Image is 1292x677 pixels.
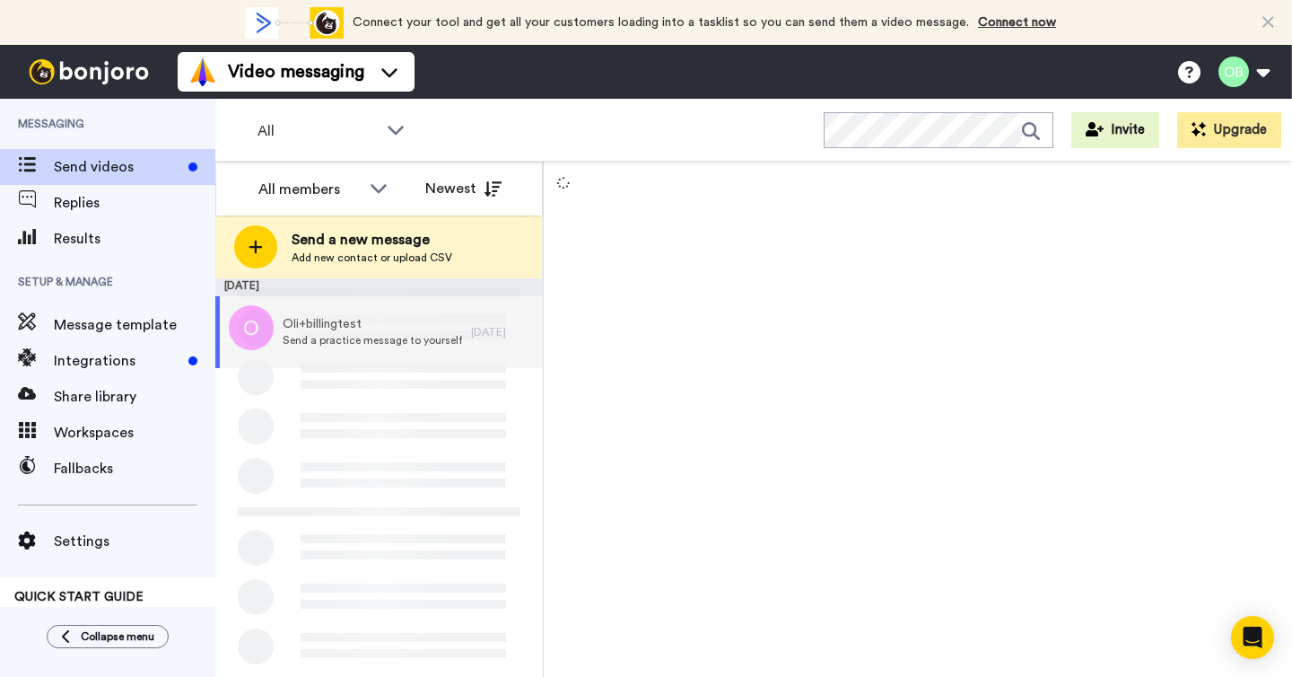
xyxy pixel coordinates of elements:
span: Send a new message [292,229,452,251]
img: bj-logo-header-white.svg [22,59,156,84]
span: Connect your tool and get all your customers loading into a tasklist so you can send them a video... [353,16,969,29]
span: QUICK START GUIDE [14,591,144,603]
span: Send videos [54,156,181,178]
span: Collapse menu [81,629,154,644]
img: o.png [229,305,274,350]
span: Replies [54,192,215,214]
span: Fallbacks [54,458,215,479]
div: [DATE] [215,278,543,296]
img: vm-color.svg [188,57,217,86]
div: [DATE] [471,325,534,339]
span: Send a practice message to yourself [283,333,462,347]
button: Invite [1071,112,1159,148]
div: All members [258,179,361,200]
button: Upgrade [1177,112,1281,148]
span: Results [54,228,215,250]
span: Workspaces [54,422,215,444]
span: Message template [54,314,215,336]
button: Newest [412,171,515,207]
span: Video messaging [228,59,364,84]
span: Add new contact or upload CSV [292,251,452,265]
button: Collapse menu [47,625,169,648]
div: Open Intercom Messenger [1231,616,1274,659]
span: Share library [54,386,215,408]
span: All [258,120,378,142]
span: Oli+billingtest [283,315,462,333]
span: Settings [54,531,215,552]
span: Integrations [54,350,181,372]
div: animation [245,7,344,39]
a: Connect now [978,16,1056,29]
